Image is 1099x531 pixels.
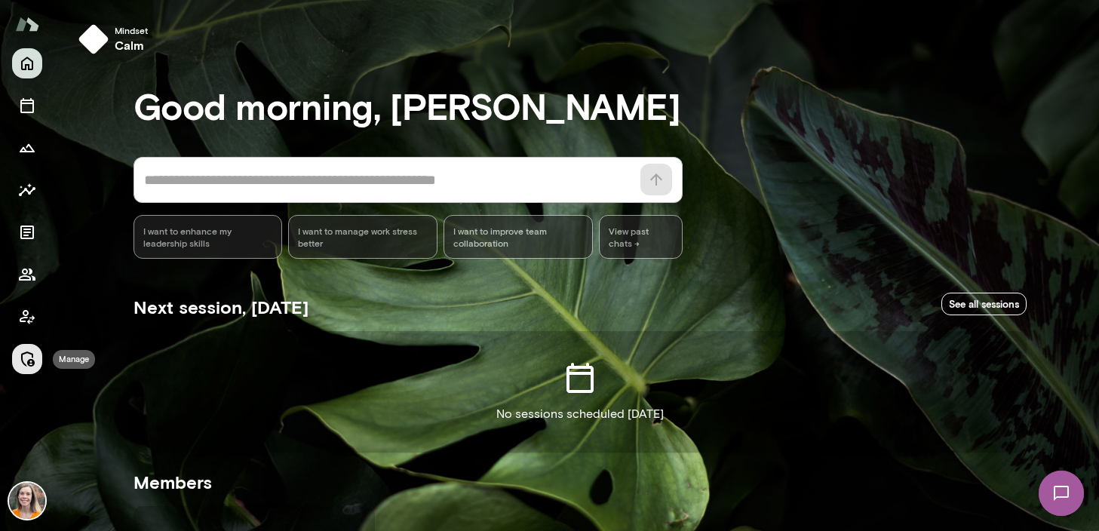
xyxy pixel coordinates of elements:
span: View past chats -> [599,215,683,259]
button: Sessions [12,91,42,121]
button: Insights [12,175,42,205]
h5: Next session, [DATE] [134,295,309,319]
div: I want to improve team collaboration [444,215,593,259]
img: Mento [15,10,39,38]
div: Manage [53,350,95,369]
img: mindset [78,24,109,54]
span: Mindset [115,24,148,36]
a: See all sessions [941,293,1027,316]
p: No sessions scheduled [DATE] [496,405,664,423]
button: Client app [12,302,42,332]
button: Home [12,48,42,78]
button: Documents [12,217,42,247]
h6: calm [115,36,148,54]
div: I want to enhance my leadership skills [134,215,283,259]
span: I want to manage work stress better [298,225,428,249]
button: Manage [12,344,42,374]
button: Members [12,259,42,290]
button: Growth Plan [12,133,42,163]
h3: Good morning, [PERSON_NAME] [134,84,1027,127]
button: Mindsetcalm [72,18,160,60]
h5: Members [134,470,1027,494]
span: I want to enhance my leadership skills [143,225,273,249]
img: Carrie Kelly [9,483,45,519]
span: I want to improve team collaboration [453,225,583,249]
div: I want to manage work stress better [288,215,437,259]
